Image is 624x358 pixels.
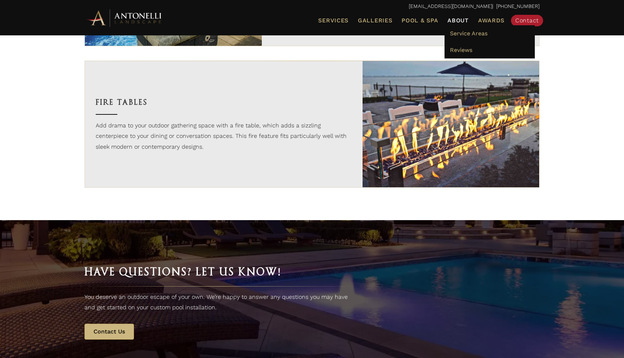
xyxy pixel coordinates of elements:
[84,292,352,313] p: You deserve an outdoor escape of your own. We’re happy to answer any questions you may have and g...
[355,16,395,25] a: Galleries
[318,18,348,23] span: Services
[409,3,492,9] a: [EMAIL_ADDRESS][DOMAIN_NAME]
[84,2,539,11] p: | [PHONE_NUMBER]
[84,8,164,28] img: Antonelli Horizontal Logo
[402,17,438,24] span: Pool & Spa
[315,16,351,25] a: Services
[96,120,352,152] p: Add drama to your outdoor gathering space with a fire table, which adds a sizzling centerpiece to...
[515,17,539,24] span: Contact
[450,47,472,53] span: Reviews
[450,30,487,37] span: Service Areas
[511,15,543,26] a: Contact
[84,263,352,281] h2: Have Questions? Let Us Know!
[84,324,134,340] a: Contact Us
[399,16,441,25] a: Pool & Spa
[445,42,535,58] a: Reviews
[94,328,125,335] span: Contact Us
[445,25,535,42] a: Service Areas
[445,16,472,25] a: About
[358,17,392,24] span: Galleries
[447,18,469,23] span: About
[96,96,352,109] h3: Fire Tables
[475,16,507,25] a: Awards
[478,17,504,24] span: Awards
